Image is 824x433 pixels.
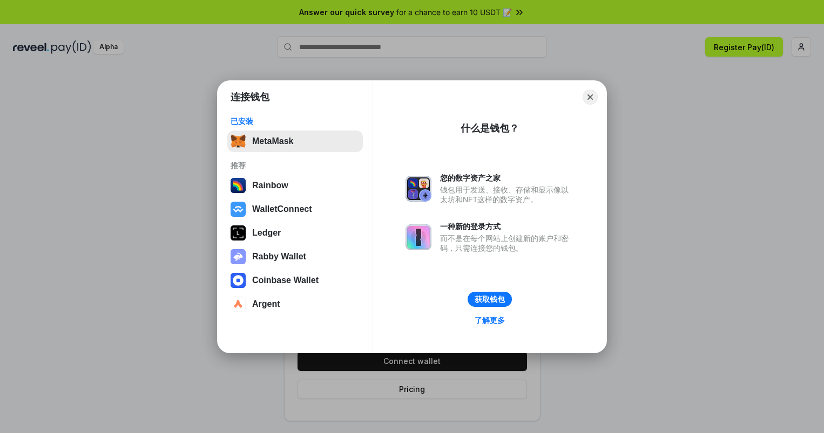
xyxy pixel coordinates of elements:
button: Argent [227,293,363,315]
div: 钱包用于发送、接收、存储和显示像以太坊和NFT这样的数字资产。 [440,185,574,204]
div: Rainbow [252,181,288,190]
h1: 连接钱包 [231,91,269,104]
img: svg+xml,%3Csvg%20width%3D%2228%22%20height%3D%2228%22%20viewBox%3D%220%200%2028%2028%22%20fill%3D... [231,273,246,288]
div: Ledger [252,228,281,238]
button: WalletConnect [227,198,363,220]
img: svg+xml,%3Csvg%20xmlns%3D%22http%3A%2F%2Fwww.w3.org%2F2000%2Fsvg%22%20fill%3D%22none%22%20viewBox... [406,176,431,202]
div: 一种新的登录方式 [440,222,574,231]
a: 了解更多 [468,313,511,327]
div: Rabby Wallet [252,252,306,262]
div: Argent [252,299,280,309]
div: 推荐 [231,161,360,170]
button: Coinbase Wallet [227,270,363,291]
button: Rainbow [227,175,363,196]
div: MetaMask [252,136,293,146]
button: Ledger [227,222,363,244]
div: Coinbase Wallet [252,276,319,285]
img: svg+xml,%3Csvg%20width%3D%2228%22%20height%3D%2228%22%20viewBox%3D%220%200%2028%2028%22%20fill%3D... [231,202,246,217]
img: svg+xml,%3Csvg%20xmlns%3D%22http%3A%2F%2Fwww.w3.org%2F2000%2Fsvg%22%20width%3D%2228%22%20height%3... [231,225,246,240]
div: 您的数字资产之家 [440,173,574,183]
div: 什么是钱包？ [461,122,519,135]
button: Close [583,90,598,105]
img: svg+xml,%3Csvg%20width%3D%2228%22%20height%3D%2228%22%20viewBox%3D%220%200%2028%2028%22%20fill%3D... [231,297,246,312]
div: 已安装 [231,116,360,126]
button: Rabby Wallet [227,246,363,267]
img: svg+xml,%3Csvg%20xmlns%3D%22http%3A%2F%2Fwww.w3.org%2F2000%2Fsvg%22%20fill%3D%22none%22%20viewBox... [231,249,246,264]
img: svg+xml,%3Csvg%20width%3D%22120%22%20height%3D%22120%22%20viewBox%3D%220%200%20120%20120%22%20fil... [231,178,246,193]
button: 获取钱包 [468,292,512,307]
div: 而不是在每个网站上创建新的账户和密码，只需连接您的钱包。 [440,233,574,253]
img: svg+xml,%3Csvg%20xmlns%3D%22http%3A%2F%2Fwww.w3.org%2F2000%2Fsvg%22%20fill%3D%22none%22%20viewBox... [406,224,431,250]
div: 了解更多 [475,315,505,325]
img: svg+xml,%3Csvg%20fill%3D%22none%22%20height%3D%2233%22%20viewBox%3D%220%200%2035%2033%22%20width%... [231,134,246,149]
button: MetaMask [227,130,363,152]
div: WalletConnect [252,204,312,214]
div: 获取钱包 [475,294,505,304]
